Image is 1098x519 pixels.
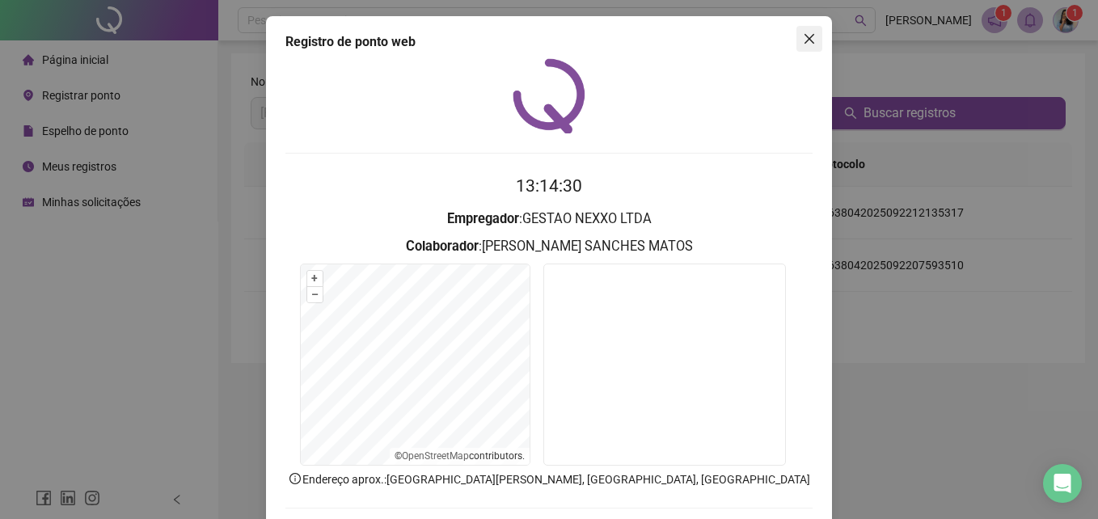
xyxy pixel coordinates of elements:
a: OpenStreetMap [402,450,469,462]
span: close [803,32,816,45]
button: Close [796,26,822,52]
div: Registro de ponto web [285,32,813,52]
strong: Empregador [447,211,519,226]
span: info-circle [288,471,302,486]
strong: Colaborador [406,238,479,254]
h3: : [PERSON_NAME] SANCHES MATOS [285,236,813,257]
h3: : GESTAO NEXXO LTDA [285,209,813,230]
div: Open Intercom Messenger [1043,464,1082,503]
img: QRPoint [513,58,585,133]
time: 13:14:30 [516,176,582,196]
p: Endereço aprox. : [GEOGRAPHIC_DATA][PERSON_NAME], [GEOGRAPHIC_DATA], [GEOGRAPHIC_DATA] [285,470,813,488]
button: – [307,287,323,302]
li: © contributors. [395,450,525,462]
button: + [307,271,323,286]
